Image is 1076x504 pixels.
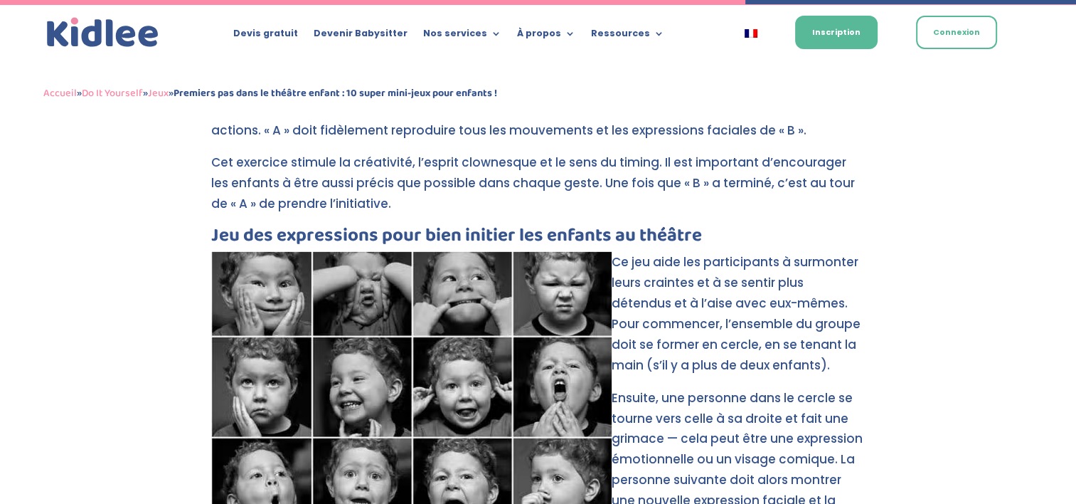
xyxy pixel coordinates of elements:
img: logo_kidlee_bleu [43,14,162,51]
a: Jeux [148,85,169,102]
a: Kidlee Logo [43,14,162,51]
h3: Jeu des expressions pour bien initier les enfants au théâtre [211,226,865,252]
a: Accueil [43,85,77,102]
a: Nos services [423,28,501,44]
a: Do It Yourself [82,85,143,102]
a: Devis gratuit [233,28,298,44]
a: Ressources [591,28,664,44]
a: À propos [517,28,575,44]
span: » » » [43,85,497,102]
a: Inscription [795,16,878,49]
a: Devenir Babysitter [314,28,408,44]
a: Connexion [916,16,997,49]
p: Cet exercice stimule la créativité, l’esprit clownesque et le sens du timing. Il est important d’... [211,152,865,226]
img: Français [745,29,757,38]
strong: Premiers pas dans le théâtre enfant : 10 super mini-jeux pour enfants ! [174,85,497,102]
p: Ce jeu se joue à deux. Le joueur « A » incarne le suiveur, ou le miroir, tandis que le joueur « B... [211,100,865,153]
